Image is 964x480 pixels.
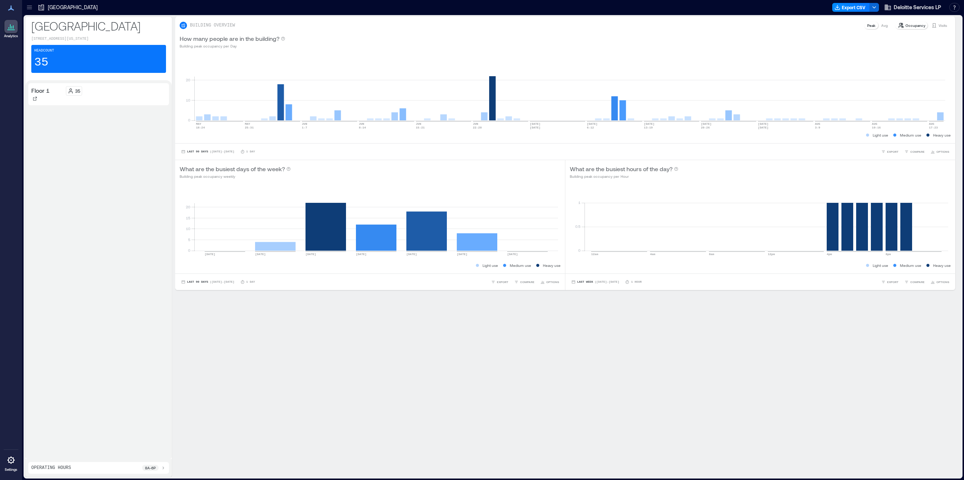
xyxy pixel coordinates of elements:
button: OPTIONS [929,148,951,155]
p: Light use [873,132,888,138]
text: [DATE] [701,122,711,126]
p: Settings [5,467,17,472]
p: Medium use [510,262,531,268]
text: [DATE] [356,253,367,256]
button: Deloitte Services LP [882,1,943,13]
p: Headcount [34,48,54,54]
text: 12am [591,253,598,256]
text: [DATE] [644,122,654,126]
button: Export CSV [832,3,870,12]
p: How many people are in the building? [180,34,279,43]
text: MAY [196,122,201,126]
tspan: 20 [186,78,190,82]
span: EXPORT [887,149,898,154]
p: Peak [867,22,875,28]
tspan: 20 [186,205,190,209]
text: 3-9 [815,126,820,129]
text: 8am [709,253,714,256]
tspan: 0.5 [575,224,580,229]
text: 15-21 [416,126,425,129]
text: [DATE] [255,253,266,256]
tspan: 5 [188,237,190,242]
text: [DATE] [758,126,769,129]
text: [DATE] [406,253,417,256]
text: 10-16 [872,126,881,129]
p: What are the busiest days of the week? [180,165,285,173]
p: Building peak occupancy weekly [180,173,291,179]
p: Light use [483,262,498,268]
p: 8a - 6p [145,465,156,471]
p: 1 Hour [631,280,642,284]
p: Operating Hours [31,465,71,471]
span: OPTIONS [936,149,949,154]
text: [DATE] [530,126,541,129]
text: MAY [245,122,250,126]
tspan: 0 [188,248,190,253]
span: EXPORT [497,280,508,284]
text: [DATE] [758,122,769,126]
text: [DATE] [205,253,215,256]
tspan: 15 [186,216,190,220]
button: OPTIONS [539,278,561,286]
span: Deloitte Services LP [894,4,941,11]
p: BUILDING OVERVIEW [190,22,235,28]
button: EXPORT [880,148,900,155]
span: COMPARE [520,280,534,284]
span: OPTIONS [936,280,949,284]
p: 1 Day [246,280,255,284]
button: COMPARE [903,278,926,286]
text: 20-26 [701,126,710,129]
p: Floor 1 [31,86,50,95]
text: 22-28 [473,126,482,129]
text: 17-23 [929,126,938,129]
p: Occupancy [905,22,925,28]
text: 8-14 [359,126,366,129]
text: AUG [929,122,935,126]
text: JUN [416,122,421,126]
p: 35 [34,55,48,70]
span: COMPARE [910,149,925,154]
button: EXPORT [880,278,900,286]
p: Visits [939,22,947,28]
p: Building peak occupancy per Day [180,43,285,49]
tspan: 0 [578,248,580,253]
button: Last 90 Days |[DATE]-[DATE] [180,148,236,155]
text: JUN [302,122,307,126]
text: AUG [815,122,820,126]
tspan: 1 [578,200,580,205]
button: Last Week |[DATE]-[DATE] [570,278,621,286]
span: EXPORT [887,280,898,284]
text: [DATE] [530,122,541,126]
text: 18-24 [196,126,205,129]
text: 25-31 [245,126,254,129]
p: 1 Day [246,149,255,154]
text: 4pm [827,253,832,256]
tspan: 0 [188,118,190,122]
p: 35 [75,88,80,94]
p: [STREET_ADDRESS][US_STATE] [31,36,166,42]
button: Last 90 Days |[DATE]-[DATE] [180,278,236,286]
text: [DATE] [457,253,467,256]
p: Light use [873,262,888,268]
text: [DATE] [306,253,316,256]
text: [DATE] [507,253,518,256]
p: Heavy use [543,262,561,268]
p: Building peak occupancy per Hour [570,173,678,179]
tspan: 10 [186,98,190,102]
p: Medium use [900,262,921,268]
p: Heavy use [933,262,951,268]
text: 13-19 [644,126,653,129]
text: 8pm [886,253,891,256]
text: 1-7 [302,126,307,129]
p: [GEOGRAPHIC_DATA] [31,18,166,33]
text: JUN [473,122,479,126]
text: JUN [359,122,364,126]
span: COMPARE [910,280,925,284]
p: Analytics [4,34,18,38]
p: Avg [881,22,888,28]
a: Settings [2,451,20,474]
text: AUG [872,122,878,126]
button: OPTIONS [929,278,951,286]
span: OPTIONS [546,280,559,284]
text: 12pm [768,253,775,256]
